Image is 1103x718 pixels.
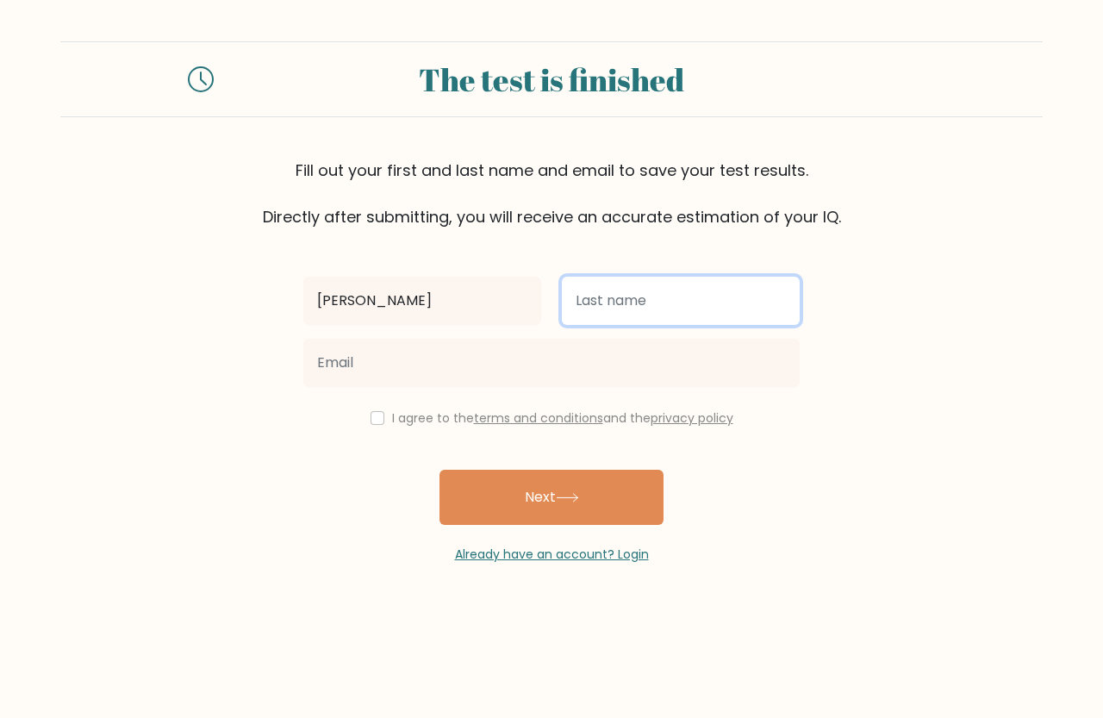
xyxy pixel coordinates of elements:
input: Email [303,339,800,387]
input: Last name [562,277,800,325]
a: terms and conditions [474,409,603,427]
div: Fill out your first and last name and email to save your test results. Directly after submitting,... [60,159,1043,228]
input: First name [303,277,541,325]
a: Already have an account? Login [455,546,649,563]
a: privacy policy [651,409,733,427]
label: I agree to the and the [392,409,733,427]
button: Next [439,470,664,525]
div: The test is finished [234,56,869,103]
